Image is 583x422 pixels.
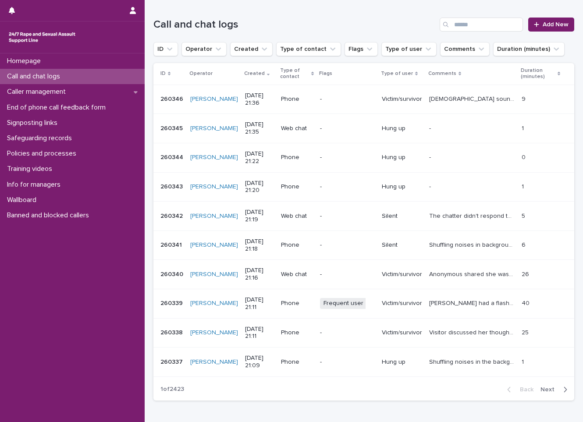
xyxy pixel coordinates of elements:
[190,271,238,278] a: [PERSON_NAME]
[7,28,77,46] img: rhQMoQhaT3yELyF149Cw
[522,357,526,366] p: 1
[537,386,574,394] button: Next
[153,85,574,114] tr: 260346260346 [PERSON_NAME] [DATE] 21:36Phone-Victim/survivor[DEMOGRAPHIC_DATA] sounding caller, w...
[381,42,437,56] button: Type of user
[493,42,565,56] button: Duration (minutes)
[153,202,574,231] tr: 260342260342 [PERSON_NAME] [DATE] 21:19Web chat-SilentThe chatter didn't respond to messages and ...
[528,18,574,32] a: Add New
[230,42,273,56] button: Created
[382,241,422,249] p: Silent
[429,152,433,161] p: -
[153,114,574,143] tr: 260345260345 [PERSON_NAME] [DATE] 21:35Web chat-Hung up-- 11
[160,69,166,78] p: ID
[245,326,274,340] p: [DATE] 21:11
[429,181,433,191] p: -
[320,298,367,309] span: Frequent user
[160,357,185,366] p: 260337
[4,165,59,173] p: Training videos
[440,18,523,32] div: Search
[245,150,274,165] p: [DATE] 21:22
[320,125,375,132] p: -
[381,69,413,78] p: Type of user
[281,154,313,161] p: Phone
[382,96,422,103] p: Victim/survivor
[429,123,433,132] p: -
[160,152,185,161] p: 260344
[429,269,516,278] p: Anonymous shared she was sexually abused as a child, and she's scared her child will be abused as...
[245,209,274,223] p: [DATE] 21:19
[521,66,555,82] p: Duration (minutes)
[190,125,238,132] a: [PERSON_NAME]
[522,94,527,103] p: 9
[382,213,422,220] p: Silent
[160,94,185,103] p: 260346
[281,125,313,132] p: Web chat
[281,213,313,220] p: Web chat
[190,213,238,220] a: [PERSON_NAME]
[190,329,238,337] a: [PERSON_NAME]
[153,289,574,318] tr: 260339260339 [PERSON_NAME] [DATE] 21:11PhoneFrequent userVictim/survivor[PERSON_NAME] had a flash...
[345,42,378,56] button: Flags
[281,183,313,191] p: Phone
[382,183,422,191] p: Hung up
[153,231,574,260] tr: 260341260341 [PERSON_NAME] [DATE] 21:18Phone-SilentShuffling noises in background.Shuffling noise...
[245,355,274,369] p: [DATE] 21:09
[4,196,43,204] p: Wallboard
[522,181,526,191] p: 1
[190,183,238,191] a: [PERSON_NAME]
[153,18,436,31] h1: Call and chat logs
[160,123,185,132] p: 260345
[540,387,560,393] span: Next
[281,241,313,249] p: Phone
[429,240,516,249] p: Shuffling noises in background.
[153,260,574,289] tr: 260340260340 [PERSON_NAME] [DATE] 21:16Web chat-Victim/survivorAnonymous shared she was sexually ...
[4,57,48,65] p: Homepage
[440,42,490,56] button: Comments
[319,69,332,78] p: Flags
[190,358,238,366] a: [PERSON_NAME]
[429,357,516,366] p: Shuffling noises in the background.
[190,96,238,103] a: [PERSON_NAME]
[515,387,533,393] span: Back
[522,269,531,278] p: 26
[153,318,574,348] tr: 260338260338 [PERSON_NAME] [DATE] 21:11Phone-Victim/survivorVisitor discussed her thoughts and fe...
[382,329,422,337] p: Victim/survivor
[382,271,422,278] p: Victim/survivor
[500,386,537,394] button: Back
[4,72,67,81] p: Call and chat logs
[382,154,422,161] p: Hung up
[4,181,68,189] p: Info for managers
[245,180,274,195] p: [DATE] 21:20
[190,241,238,249] a: [PERSON_NAME]
[276,42,341,56] button: Type of contact
[4,211,96,220] p: Banned and blocked callers
[181,42,227,56] button: Operator
[429,298,516,307] p: Caller had a flashback and supported them through this. She talked about big person having a boyf...
[320,358,375,366] p: -
[245,238,274,253] p: [DATE] 21:18
[543,21,569,28] span: Add New
[320,241,375,249] p: -
[522,298,531,307] p: 40
[4,119,64,127] p: Signposting links
[4,134,79,142] p: Safeguarding records
[245,121,274,136] p: [DATE] 21:35
[320,271,375,278] p: -
[4,103,113,112] p: End of phone call feedback form
[160,327,185,337] p: 260338
[190,154,238,161] a: [PERSON_NAME]
[153,143,574,172] tr: 260344260344 [PERSON_NAME] [DATE] 21:22Phone-Hung up-- 00
[382,125,422,132] p: Hung up
[281,329,313,337] p: Phone
[320,183,375,191] p: -
[522,327,530,337] p: 25
[382,358,422,366] p: Hung up
[153,348,574,377] tr: 260337260337 [PERSON_NAME] [DATE] 21:09Phone-Hung upShuffling noises in the background.Shuffling ...
[190,300,238,307] a: [PERSON_NAME]
[522,123,526,132] p: 1
[429,327,516,337] p: Visitor discussed her thoughts and feelings around her experience of SV and the number of agencie...
[245,92,274,107] p: [DATE] 21:36
[281,96,313,103] p: Phone
[153,172,574,202] tr: 260343260343 [PERSON_NAME] [DATE] 21:20Phone-Hung up-- 11
[429,94,516,103] p: Female sounding caller, wanted to be anon, lots of silence as they misplaced phone during call. t...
